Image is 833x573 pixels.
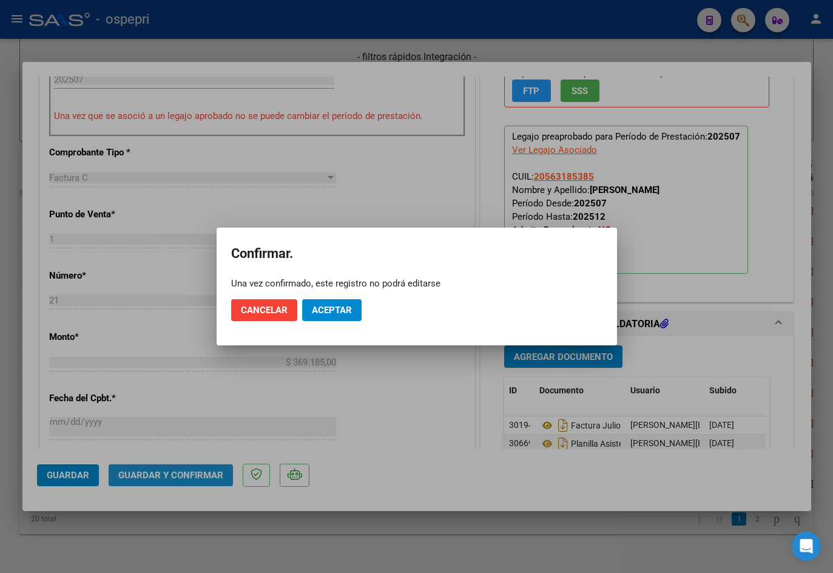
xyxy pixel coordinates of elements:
[231,277,602,290] div: Una vez confirmado, este registro no podrá editarse
[231,299,297,321] button: Cancelar
[792,532,821,561] div: Open Intercom Messenger
[231,242,602,265] h2: Confirmar.
[302,299,362,321] button: Aceptar
[241,305,288,316] span: Cancelar
[312,305,352,316] span: Aceptar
